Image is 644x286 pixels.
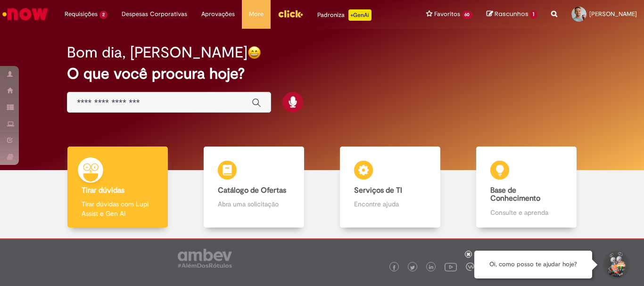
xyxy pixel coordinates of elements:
p: +GenAi [348,9,372,21]
img: logo_footer_workplace.png [466,262,474,271]
a: Catálogo de Ofertas Abra uma solicitação [186,147,322,228]
img: logo_footer_linkedin.png [429,265,434,270]
img: logo_footer_youtube.png [445,261,457,273]
p: Encontre ajuda [354,199,426,209]
img: logo_footer_facebook.png [392,265,396,270]
h2: Bom dia, [PERSON_NAME] [67,44,248,61]
img: click_logo_yellow_360x200.png [278,7,303,21]
span: 1 [530,10,537,19]
span: Rascunhos [495,9,528,18]
p: Consulte e aprenda [490,208,562,217]
div: Padroniza [317,9,372,21]
span: Aprovações [201,9,235,19]
b: Catálogo de Ofertas [218,186,286,195]
span: 60 [462,11,473,19]
h2: O que você procura hoje? [67,65,577,82]
span: Favoritos [434,9,460,19]
p: Tirar dúvidas com Lupi Assist e Gen Ai [82,199,153,218]
span: More [249,9,264,19]
img: happy-face.png [248,46,261,59]
a: Tirar dúvidas Tirar dúvidas com Lupi Assist e Gen Ai [50,147,186,228]
div: Oi, como posso te ajudar hoje? [474,251,592,278]
b: Base de Conhecimento [490,186,540,204]
b: Serviços de TI [354,186,402,195]
span: Requisições [65,9,98,19]
span: Despesas Corporativas [122,9,187,19]
span: [PERSON_NAME] [589,10,637,18]
p: Abra uma solicitação [218,199,289,209]
a: Base de Conhecimento Consulte e aprenda [458,147,594,228]
img: logo_footer_ambev_rotulo_gray.png [178,249,232,268]
img: logo_footer_twitter.png [410,265,415,270]
span: 2 [99,11,107,19]
a: Serviços de TI Encontre ajuda [322,147,458,228]
img: ServiceNow [1,5,50,24]
a: Rascunhos [487,10,537,19]
button: Iniciar Conversa de Suporte [602,251,630,279]
b: Tirar dúvidas [82,186,124,195]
